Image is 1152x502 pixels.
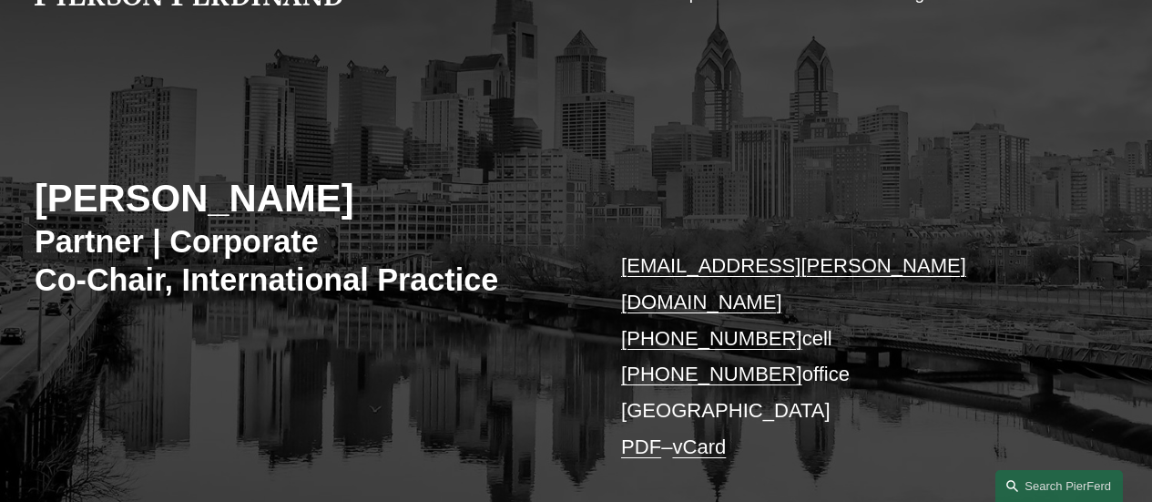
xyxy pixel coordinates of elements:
[35,222,576,300] h3: Partner | Corporate Co-Chair, International Practice
[621,327,802,350] a: [PHONE_NUMBER]
[995,470,1123,502] a: Search this site
[35,176,576,222] h2: [PERSON_NAME]
[621,254,966,313] a: [EMAIL_ADDRESS][PERSON_NAME][DOMAIN_NAME]
[621,435,661,458] a: PDF
[621,363,802,385] a: [PHONE_NUMBER]
[621,248,1072,465] p: cell office [GEOGRAPHIC_DATA] –
[672,435,726,458] a: vCard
